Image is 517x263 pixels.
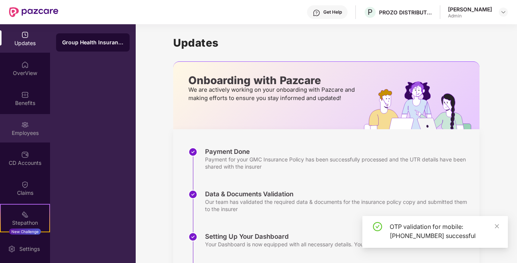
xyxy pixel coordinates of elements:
div: Data & Documents Validation [205,190,472,198]
img: svg+xml;base64,PHN2ZyBpZD0iRW1wbG95ZWVzIiB4bWxucz0iaHR0cDovL3d3dy53My5vcmcvMjAwMC9zdmciIHdpZHRoPS... [21,121,29,128]
div: PROZO DISTRIBUTION PRIVATE LIMITED [379,9,432,16]
img: svg+xml;base64,PHN2ZyBpZD0iU3RlcC1Eb25lLTMyeDMyIiB4bWxucz0iaHR0cDovL3d3dy53My5vcmcvMjAwMC9zdmciIH... [188,232,197,241]
span: close [494,224,500,229]
img: svg+xml;base64,PHN2ZyBpZD0iSG9tZSIgeG1sbnM9Imh0dHA6Ly93d3cudzMub3JnLzIwMDAvc3ZnIiB3aWR0aD0iMjAiIG... [21,61,29,69]
img: svg+xml;base64,PHN2ZyBpZD0iQ0RfQWNjb3VudHMiIGRhdGEtbmFtZT0iQ0QgQWNjb3VudHMiIHhtbG5zPSJodHRwOi8vd3... [21,151,29,158]
div: Settings [17,245,42,253]
img: svg+xml;base64,PHN2ZyBpZD0iQmVuZWZpdHMiIHhtbG5zPSJodHRwOi8vd3d3LnczLm9yZy8yMDAwL3N2ZyIgd2lkdGg9Ij... [21,91,29,99]
img: svg+xml;base64,PHN2ZyB4bWxucz0iaHR0cDovL3d3dy53My5vcmcvMjAwMC9zdmciIHdpZHRoPSIyMSIgaGVpZ2h0PSIyMC... [21,211,29,218]
img: svg+xml;base64,PHN2ZyBpZD0iQ2xhaW0iIHhtbG5zPSJodHRwOi8vd3d3LnczLm9yZy8yMDAwL3N2ZyIgd2lkdGg9IjIwIi... [21,181,29,188]
span: P [368,8,373,17]
div: Stepathon [1,219,49,227]
img: svg+xml;base64,PHN2ZyBpZD0iSGVscC0zMngzMiIgeG1sbnM9Imh0dHA6Ly93d3cudzMub3JnLzIwMDAvc3ZnIiB3aWR0aD... [313,9,320,17]
img: svg+xml;base64,PHN2ZyBpZD0iU3RlcC1Eb25lLTMyeDMyIiB4bWxucz0iaHR0cDovL3d3dy53My5vcmcvMjAwMC9zdmciIH... [188,147,197,157]
img: svg+xml;base64,PHN2ZyBpZD0iU3RlcC1Eb25lLTMyeDMyIiB4bWxucz0iaHR0cDovL3d3dy53My5vcmcvMjAwMC9zdmciIH... [188,190,197,199]
img: hrOnboarding [364,81,479,129]
div: Payment for your GMC Insurance Policy has been successfully processed and the UTR details have be... [205,156,472,170]
div: New Challenge [9,229,41,235]
img: svg+xml;base64,PHN2ZyBpZD0iVXBkYXRlZCIgeG1sbnM9Imh0dHA6Ly93d3cudzMub3JnLzIwMDAvc3ZnIiB3aWR0aD0iMj... [21,31,29,39]
h1: Updates [173,36,479,49]
div: Your Dashboard is now equipped with all necessary details. You can check out the details from [205,241,451,248]
img: New Pazcare Logo [9,7,58,17]
div: Group Health Insurance [62,39,124,46]
div: [PERSON_NAME] [448,6,492,13]
div: Our team has validated the required data & documents for the insurance policy copy and submitted ... [205,198,472,213]
p: Onboarding with Pazcare [188,77,357,84]
span: check-circle [373,222,382,231]
div: Setting Up Your Dashboard [205,232,451,241]
div: Get Help [323,9,342,15]
p: We are actively working on your onboarding with Pazcare and making efforts to ensure you stay inf... [188,86,357,102]
img: svg+xml;base64,PHN2ZyBpZD0iU2V0dGluZy0yMHgyMCIgeG1sbnM9Imh0dHA6Ly93d3cudzMub3JnLzIwMDAvc3ZnIiB3aW... [8,245,16,253]
div: Admin [448,13,492,19]
img: svg+xml;base64,PHN2ZyBpZD0iRHJvcGRvd24tMzJ4MzIiIHhtbG5zPSJodHRwOi8vd3d3LnczLm9yZy8yMDAwL3N2ZyIgd2... [500,9,506,15]
div: Payment Done [205,147,472,156]
div: OTP validation for mobile: [PHONE_NUMBER] successful [390,222,499,240]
